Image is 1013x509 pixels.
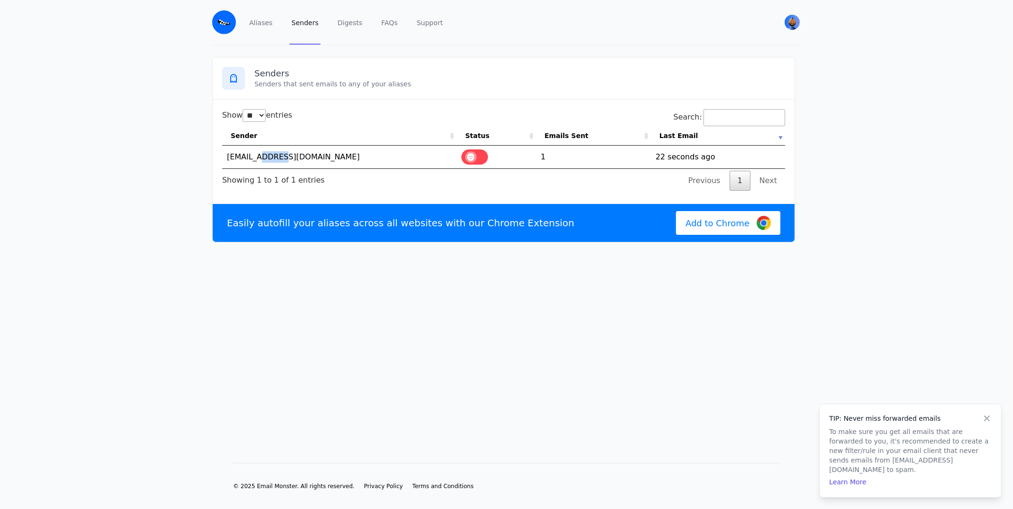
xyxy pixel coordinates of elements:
input: Search: [703,109,785,126]
select: Showentries [243,109,266,122]
div: Showing 1 to 1 of 1 entries [222,169,325,186]
th: Status: activate to sort column ascending [457,126,536,146]
span: Add to Chrome [685,217,750,230]
th: Emails Sent: activate to sort column ascending [536,126,651,146]
button: User menu [784,14,801,31]
th: Sender: activate to sort column ascending [222,126,457,146]
p: Senders that sent emails to any of your aliases [254,79,785,89]
th: Last Email: activate to sort column ascending [651,126,785,146]
h4: TIP: Never miss forwarded emails [829,414,992,423]
td: 22 seconds ago [651,146,785,168]
p: Easily autofill your aliases across all websites with our Chrome Extension [227,216,574,230]
td: [EMAIL_ADDRESS][DOMAIN_NAME] [222,146,457,168]
h3: Senders [254,68,785,79]
img: bob's Avatar [785,15,800,30]
img: Email Monster [212,10,236,34]
label: Show entries [222,111,292,120]
a: 1 [730,171,750,191]
li: © 2025 Email Monster. All rights reserved. [233,482,355,490]
a: Previous [680,171,729,191]
a: Terms and Conditions [413,482,474,490]
img: Google Chrome Logo [757,216,771,230]
a: Learn More [829,478,866,486]
a: Add to Chrome [676,211,780,235]
p: To make sure you get all emails that are forwarded to you, it's recommended to create a new filte... [829,427,992,474]
td: 1 [536,146,651,168]
a: Next [751,171,785,191]
label: Search: [674,112,785,121]
a: Privacy Policy [364,482,403,490]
